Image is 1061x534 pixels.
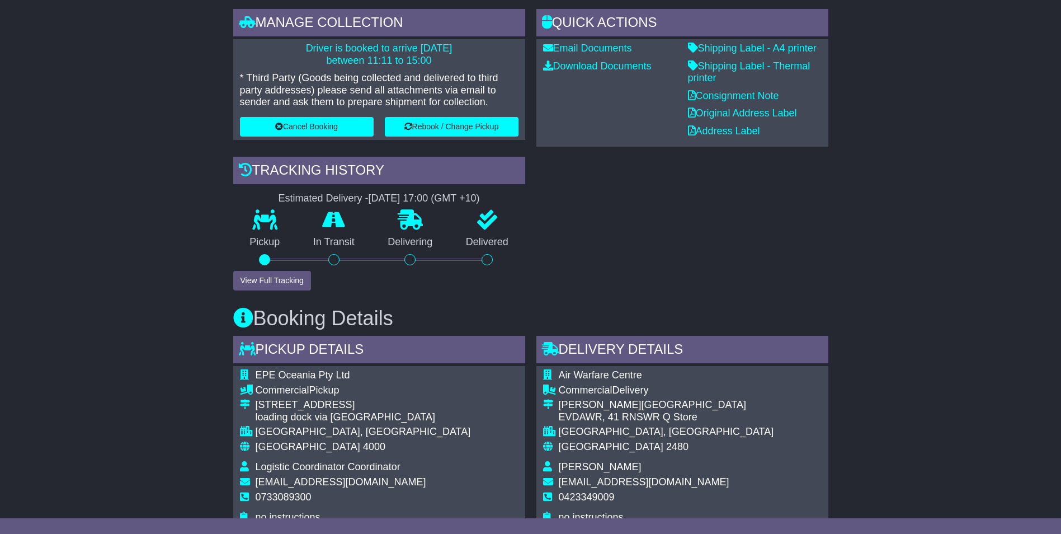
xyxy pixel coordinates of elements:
[256,491,312,503] span: 0733089300
[543,60,652,72] a: Download Documents
[256,385,471,397] div: Pickup
[559,441,663,452] span: [GEOGRAPHIC_DATA]
[559,426,774,438] div: [GEOGRAPHIC_DATA], [GEOGRAPHIC_DATA]
[385,117,518,137] button: Rebook / Change Pickup
[256,512,320,523] span: no instructions
[256,461,400,472] span: Logistic Coordinator Coordinator
[256,426,471,438] div: [GEOGRAPHIC_DATA], [GEOGRAPHIC_DATA]
[536,9,828,39] div: Quick Actions
[233,271,311,291] button: View Full Tracking
[536,336,828,366] div: Delivery Details
[233,307,828,330] h3: Booking Details
[240,72,518,109] p: * Third Party (Goods being collected and delivered to third party addresses) please send all atta...
[256,476,426,488] span: [EMAIL_ADDRESS][DOMAIN_NAME]
[543,43,632,54] a: Email Documents
[688,125,760,137] a: Address Label
[559,411,774,424] div: EVDAWR, 41 RNSWR Q Store
[240,43,518,67] p: Driver is booked to arrive [DATE] between 11:11 to 15:00
[688,43,817,54] a: Shipping Label - A4 printer
[233,9,525,39] div: Manage collection
[256,441,360,452] span: [GEOGRAPHIC_DATA]
[559,385,612,396] span: Commercial
[371,236,450,249] p: Delivering
[688,107,797,119] a: Original Address Label
[256,385,309,396] span: Commercial
[559,385,774,397] div: Delivery
[233,193,525,205] div: Estimated Delivery -
[688,90,779,101] a: Consignment Note
[449,236,525,249] p: Delivered
[369,193,480,205] div: [DATE] 17:00 (GMT +10)
[559,512,624,523] span: no instructions
[256,369,350,381] span: EPE Oceania Pty Ltd
[256,411,471,424] div: loading dock via [GEOGRAPHIC_DATA]
[559,476,729,488] span: [EMAIL_ADDRESS][DOMAIN_NAME]
[240,117,374,137] button: Cancel Booking
[688,60,810,84] a: Shipping Label - Thermal printer
[666,441,689,452] span: 2480
[363,441,385,452] span: 4000
[559,461,642,472] span: [PERSON_NAME]
[256,399,471,411] div: [STREET_ADDRESS]
[559,491,615,503] span: 0423349009
[296,236,371,249] p: In Transit
[559,399,774,411] div: [PERSON_NAME][GEOGRAPHIC_DATA]
[233,157,525,187] div: Tracking history
[233,236,297,249] p: Pickup
[559,369,642,381] span: Air Warfare Centre
[233,336,525,366] div: Pickup Details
